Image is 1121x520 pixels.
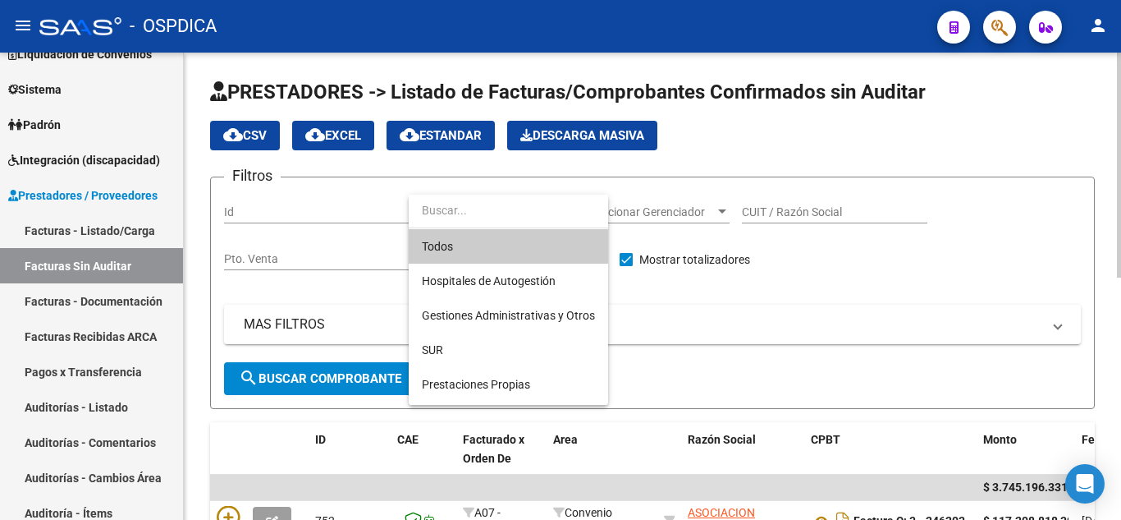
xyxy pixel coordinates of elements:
[1065,464,1105,504] div: Open Intercom Messenger
[422,274,556,288] span: Hospitales de Autogestión
[422,343,443,357] span: SUR
[422,229,595,264] span: Todos
[422,309,595,322] span: Gestiones Administrativas y Otros
[422,378,530,391] span: Prestaciones Propias
[409,193,608,228] input: dropdown search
